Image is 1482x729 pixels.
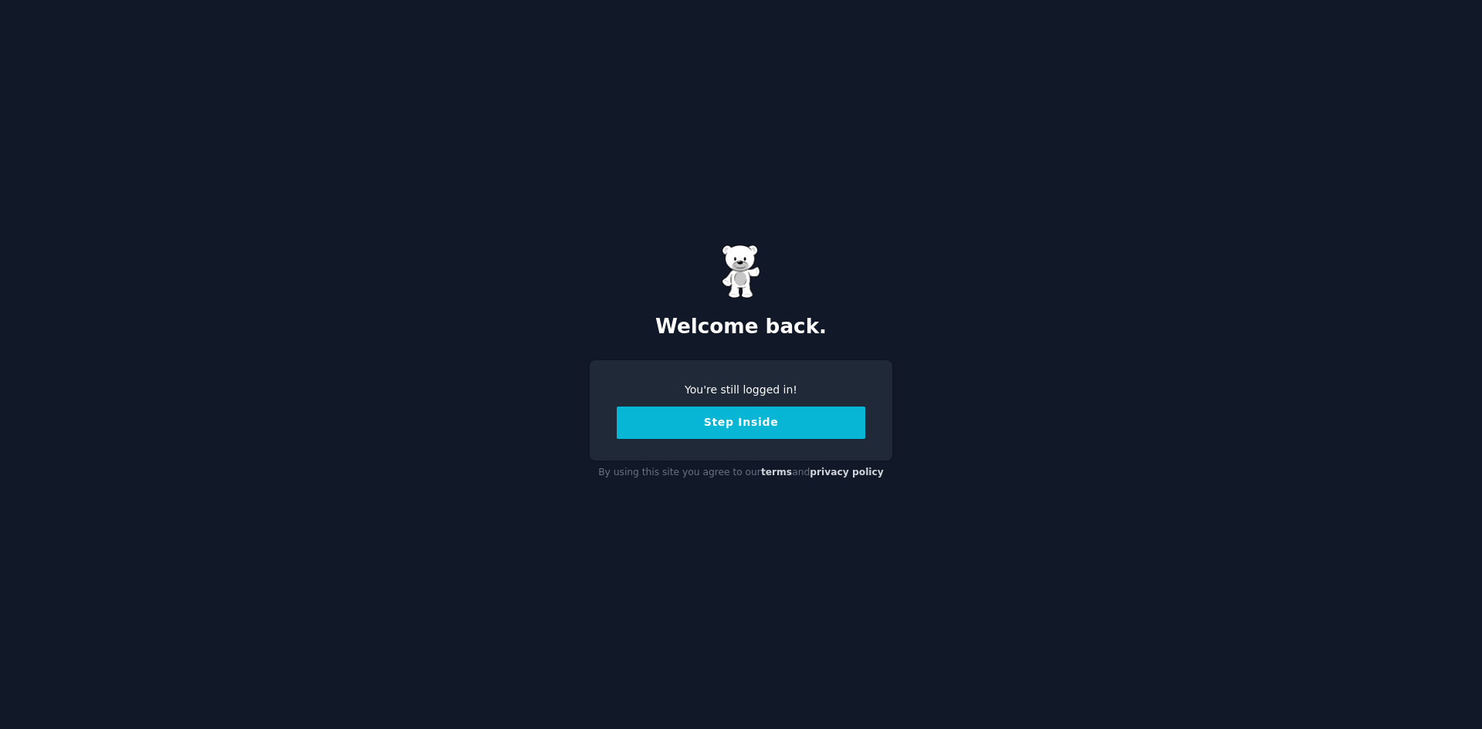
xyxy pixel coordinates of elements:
a: Step Inside [617,416,865,428]
div: By using this site you agree to our and [590,461,892,485]
h2: Welcome back. [590,315,892,339]
div: You're still logged in! [617,382,865,398]
button: Step Inside [617,407,865,439]
img: Gummy Bear [722,245,760,299]
a: privacy policy [810,467,884,478]
a: terms [761,467,792,478]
